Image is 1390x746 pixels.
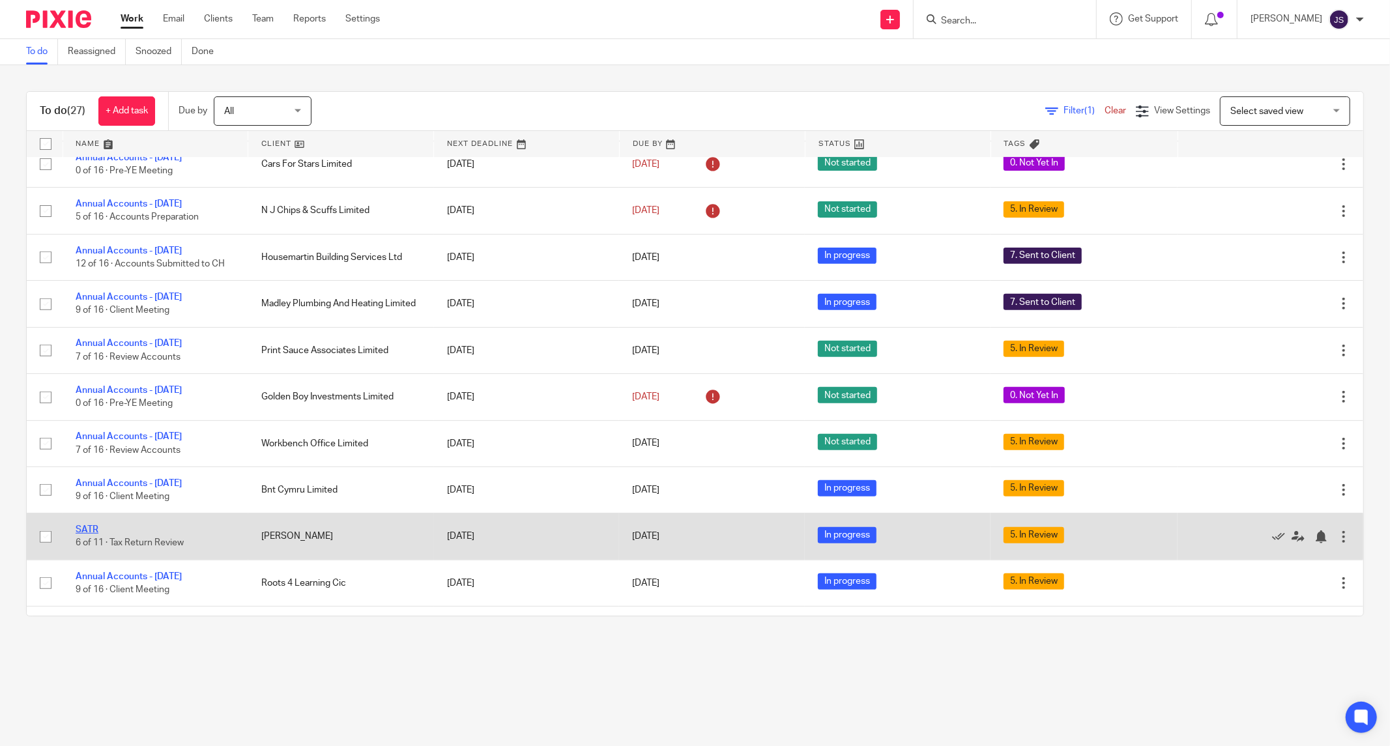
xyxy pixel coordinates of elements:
[293,12,326,25] a: Reports
[818,434,877,450] span: Not started
[76,525,98,534] a: SATR
[632,253,659,262] span: [DATE]
[1004,154,1065,171] span: 0. Not Yet In
[40,104,85,118] h1: To do
[818,294,876,310] span: In progress
[248,374,434,420] td: Golden Boy Investments Limited
[1004,387,1065,403] span: 0. Not Yet In
[434,141,620,187] td: [DATE]
[818,387,877,403] span: Not started
[632,439,659,448] span: [DATE]
[76,246,182,255] a: Annual Accounts - [DATE]
[1329,9,1350,30] img: svg%3E
[632,160,659,169] span: [DATE]
[1004,341,1064,357] span: 5. In Review
[76,492,169,501] span: 9 of 16 · Client Meeting
[179,104,207,117] p: Due by
[1004,294,1082,310] span: 7. Sent to Client
[1004,248,1082,264] span: 7. Sent to Client
[632,392,659,401] span: [DATE]
[76,585,169,594] span: 9 of 16 · Client Meeting
[1004,434,1064,450] span: 5. In Review
[1084,106,1095,115] span: (1)
[434,560,620,606] td: [DATE]
[163,12,184,25] a: Email
[632,579,659,588] span: [DATE]
[76,213,199,222] span: 5 of 16 · Accounts Preparation
[632,299,659,308] span: [DATE]
[1004,140,1026,147] span: Tags
[76,153,182,162] a: Annual Accounts - [DATE]
[68,39,126,65] a: Reassigned
[1004,480,1064,496] span: 5. In Review
[1064,106,1105,115] span: Filter
[76,259,225,268] span: 12 of 16 · Accounts Submitted to CH
[76,432,182,441] a: Annual Accounts - [DATE]
[248,234,434,280] td: Housemartin Building Services Ltd
[248,560,434,606] td: Roots 4 Learning Cic
[434,513,620,560] td: [DATE]
[1154,106,1210,115] span: View Settings
[1230,107,1303,116] span: Select saved view
[248,281,434,327] td: Madley Plumbing And Heating Limited
[252,12,274,25] a: Team
[26,10,91,28] img: Pixie
[434,281,620,327] td: [DATE]
[632,346,659,355] span: [DATE]
[248,420,434,466] td: Workbench Office Limited
[1004,527,1064,543] span: 5. In Review
[248,607,434,653] td: HE Assets Limited
[434,327,620,373] td: [DATE]
[818,480,876,496] span: In progress
[818,201,877,218] span: Not started
[76,539,184,548] span: 6 of 11 · Tax Return Review
[67,106,85,116] span: (27)
[98,96,155,126] a: + Add task
[1105,106,1126,115] a: Clear
[248,513,434,560] td: [PERSON_NAME]
[76,306,169,315] span: 9 of 16 · Client Meeting
[818,573,876,590] span: In progress
[76,479,182,488] a: Annual Accounts - [DATE]
[1004,201,1064,218] span: 5. In Review
[434,234,620,280] td: [DATE]
[1004,573,1064,590] span: 5. In Review
[434,420,620,466] td: [DATE]
[818,341,877,357] span: Not started
[76,199,182,208] a: Annual Accounts - [DATE]
[434,374,620,420] td: [DATE]
[76,293,182,302] a: Annual Accounts - [DATE]
[76,352,181,362] span: 7 of 16 · Review Accounts
[818,154,877,171] span: Not started
[632,532,659,541] span: [DATE]
[434,607,620,653] td: [DATE]
[1251,12,1322,25] p: [PERSON_NAME]
[76,572,182,581] a: Annual Accounts - [DATE]
[192,39,224,65] a: Done
[434,188,620,234] td: [DATE]
[1272,530,1292,543] a: Mark as done
[136,39,182,65] a: Snoozed
[204,12,233,25] a: Clients
[121,12,143,25] a: Work
[76,399,173,408] span: 0 of 16 · Pre-YE Meeting
[434,466,620,513] td: [DATE]
[76,339,182,348] a: Annual Accounts - [DATE]
[345,12,380,25] a: Settings
[818,248,876,264] span: In progress
[248,466,434,513] td: Bnt Cymru Limited
[1128,14,1178,23] span: Get Support
[248,188,434,234] td: N J Chips & Scuffs Limited
[224,107,234,116] span: All
[632,206,659,215] span: [DATE]
[76,446,181,455] span: 7 of 16 · Review Accounts
[940,16,1057,27] input: Search
[76,386,182,395] a: Annual Accounts - [DATE]
[76,166,173,175] span: 0 of 16 · Pre-YE Meeting
[248,141,434,187] td: Cars For Stars Limited
[248,327,434,373] td: Print Sauce Associates Limited
[632,485,659,495] span: [DATE]
[818,527,876,543] span: In progress
[26,39,58,65] a: To do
